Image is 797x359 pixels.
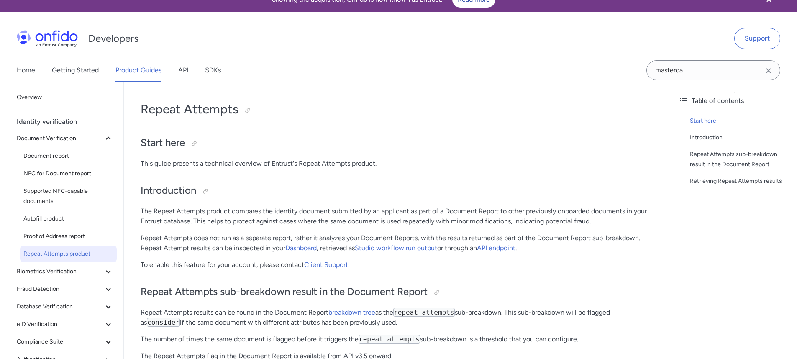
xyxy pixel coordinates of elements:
[141,285,655,299] h2: Repeat Attempts sub-breakdown result in the Document Report
[20,148,117,164] a: Document report
[20,210,117,227] a: Autofill product
[141,260,655,270] p: To enable this feature for your account, please contact .
[115,59,161,82] a: Product Guides
[393,308,455,317] code: repeat_attempts
[690,149,790,169] a: Repeat Attempts sub-breakdown result in the Document Report
[678,96,790,106] div: Table of contents
[690,176,790,186] a: Retrieving Repeat Attempts results
[147,318,180,327] code: consider
[20,183,117,210] a: Supported NFC-capable documents
[141,101,655,118] h1: Repeat Attempts
[13,298,117,315] button: Database Verification
[17,59,35,82] a: Home
[13,130,117,147] button: Document Verification
[23,249,113,259] span: Repeat Attempts product
[20,228,117,245] a: Proof of Address report
[13,316,117,333] button: eID Verification
[52,59,99,82] a: Getting Started
[764,66,774,76] svg: Clear search field button
[17,284,103,294] span: Fraud Detection
[734,28,780,49] a: Support
[17,30,78,47] img: Onfido Logo
[141,136,655,150] h2: Start here
[178,59,188,82] a: API
[23,169,113,179] span: NFC for Document report
[355,244,437,252] a: Studio workflow run output
[20,165,117,182] a: NFC for Document report
[690,116,790,126] a: Start here
[20,246,117,262] a: Repeat Attempts product
[13,333,117,350] button: Compliance Suite
[141,206,655,226] p: The Repeat Attempts product compares the identity document submitted by an applicant as part of a...
[88,32,138,45] h1: Developers
[13,89,117,106] a: Overview
[17,319,103,329] span: eID Verification
[13,281,117,297] button: Fraud Detection
[141,159,655,169] p: This guide presents a technical overview of Entrust's Repeat Attempts product.
[23,186,113,206] span: Supported NFC-capable documents
[646,60,780,80] input: Onfido search input field
[17,302,103,312] span: Database Verification
[141,184,655,198] h2: Introduction
[304,261,348,269] a: Client Support
[285,244,317,252] a: Dashboard
[690,133,790,143] a: Introduction
[13,263,117,280] button: Biometrics Verification
[141,308,655,328] p: Repeat Attempts results can be found in the Document Report as the sub-breakdown. This sub-breakd...
[17,267,103,277] span: Biometrics Verification
[23,214,113,224] span: Autofill product
[17,337,103,347] span: Compliance Suite
[23,231,113,241] span: Proof of Address report
[328,308,375,316] a: breakdown tree
[23,151,113,161] span: Document report
[205,59,221,82] a: SDKs
[17,113,120,130] div: Identity verification
[17,133,103,144] span: Document Verification
[141,233,655,253] p: Repeat Attempts does not run as a separate report, rather it analyzes your Document Reports, with...
[359,335,420,344] code: repeat_attempts
[141,334,655,344] p: The number of times the same document is flagged before it triggers the sub-breakdown is a thresh...
[477,244,515,252] a: API endpoint
[17,92,113,103] span: Overview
